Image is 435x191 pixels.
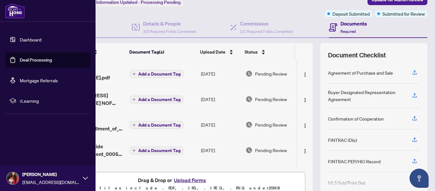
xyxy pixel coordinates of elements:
[328,115,384,122] div: Confirmation of Cooperation
[246,121,253,128] img: Document Status
[332,10,370,17] span: Deposit Submitted
[255,96,287,103] span: Pending Review
[303,123,308,128] img: Logo
[7,172,19,184] img: Profile Icon
[328,51,386,60] span: Document Checklist
[197,43,242,61] th: Upload Date
[300,69,310,79] button: Logo
[143,20,196,27] h4: Details & People
[255,70,287,77] span: Pending Review
[20,37,41,42] a: Dashboard
[198,137,243,163] td: [DATE]
[240,29,293,34] span: 1/1 Required Fields Completed
[303,149,308,154] img: Logo
[255,147,287,154] span: Pending Review
[132,123,136,127] span: plus
[198,112,243,137] td: [DATE]
[382,10,425,17] span: Submitted for Review
[143,29,196,34] span: 3/3 Required Fields Completed
[242,43,296,61] th: Status
[246,96,253,103] img: Document Status
[255,121,287,128] span: Pending Review
[198,61,243,86] td: [DATE]
[138,123,181,127] span: Add a Document Tag
[328,136,357,143] div: FINTRAC ID(s)
[246,147,253,154] img: Document Status
[340,29,356,34] span: Required
[138,148,181,153] span: Add a Document Tag
[300,120,310,130] button: Logo
[300,145,310,155] button: Logo
[130,70,183,78] button: Add a Document Tag
[303,98,308,103] img: Logo
[246,70,253,77] img: Document Status
[240,20,293,27] h4: Commission
[5,3,25,18] img: logo
[22,171,80,178] span: [PERSON_NAME]
[328,69,393,76] div: Agreement of Purchase and Sale
[198,163,243,183] td: [DATE]
[132,149,136,152] span: plus
[328,179,365,186] div: MLS Sold Print Out
[300,94,310,104] button: Logo
[138,176,208,184] span: Drag & Drop or
[328,89,404,103] div: Buyer Designated Representation Agreement
[303,72,308,77] img: Logo
[172,176,208,184] button: Upload Forms
[20,57,52,63] a: Deal Processing
[130,121,183,129] button: Add a Document Tag
[340,20,367,27] h4: Documents
[328,158,381,165] div: FINTRAC PEP/HIO Record
[245,48,258,55] span: Status
[138,97,181,102] span: Add a Document Tag
[20,77,58,83] a: Mortgage Referrals
[130,96,183,103] button: Add a Document Tag
[132,72,136,76] span: plus
[22,179,80,186] span: [EMAIL_ADDRESS][DOMAIN_NAME]
[127,43,197,61] th: Document Tag(s)
[200,48,225,55] span: Upload Date
[138,72,181,76] span: Add a Document Tag
[20,97,86,104] span: rLearning
[130,147,183,154] button: Add a Document Tag
[198,86,243,112] td: [DATE]
[410,169,429,188] button: Open asap
[132,98,136,101] span: plus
